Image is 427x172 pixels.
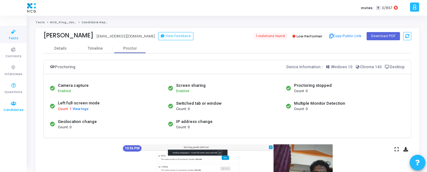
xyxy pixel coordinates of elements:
[43,32,93,39] div: [PERSON_NAME]
[25,2,37,14] img: logo
[50,20,99,24] a: NCG_Prog_JavaFS_2025_Test
[376,6,380,10] span: T
[253,33,287,40] span: 1 violations found
[294,82,332,89] div: Proctoring stopped
[36,20,419,25] nav: breadcrumb
[4,90,22,95] span: Questions
[294,100,345,107] div: Multiple Monitor Detection
[58,89,71,93] span: Enabled
[113,46,147,51] div: Proctor
[50,63,75,71] div: Proctoring
[72,106,89,112] button: View logs
[158,32,193,40] button: View Feedback
[5,54,21,59] span: Contests
[58,125,71,130] span: Count: 0
[367,32,400,40] button: Download PDF
[176,82,206,89] div: Screen sharing
[360,65,382,69] span: Chrome 140
[58,107,71,112] span: Count: 1
[327,31,363,41] button: Copy Public Link
[361,5,374,11] label: Invites:
[123,145,141,152] mat-chip: 10:36 PM
[81,20,110,24] span: Candidate Report
[58,100,100,106] div: Left full-screen mode
[176,119,213,125] div: IP address change
[54,46,67,51] div: Details
[5,72,22,77] span: Interviews
[3,108,24,113] span: Candidates
[176,107,190,112] span: Count: 0
[8,36,18,41] span: Tests
[176,89,189,93] span: Enabled
[176,100,222,107] div: Switched tab or window
[382,5,392,11] span: 0/857
[331,65,352,69] span: Windows 10
[97,34,155,39] div: [EMAIL_ADDRESS][DOMAIN_NAME]
[36,20,45,24] a: Tests
[88,46,103,51] div: Timeline
[294,89,308,94] span: Count: 0
[297,34,322,39] span: Low Performer
[58,119,97,125] div: Geolocation change
[390,65,405,69] span: Desktop
[286,63,405,71] div: Device Information:-
[176,125,190,130] span: Count: 0
[58,82,89,89] div: Camera capture
[294,107,308,112] span: Count: 0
